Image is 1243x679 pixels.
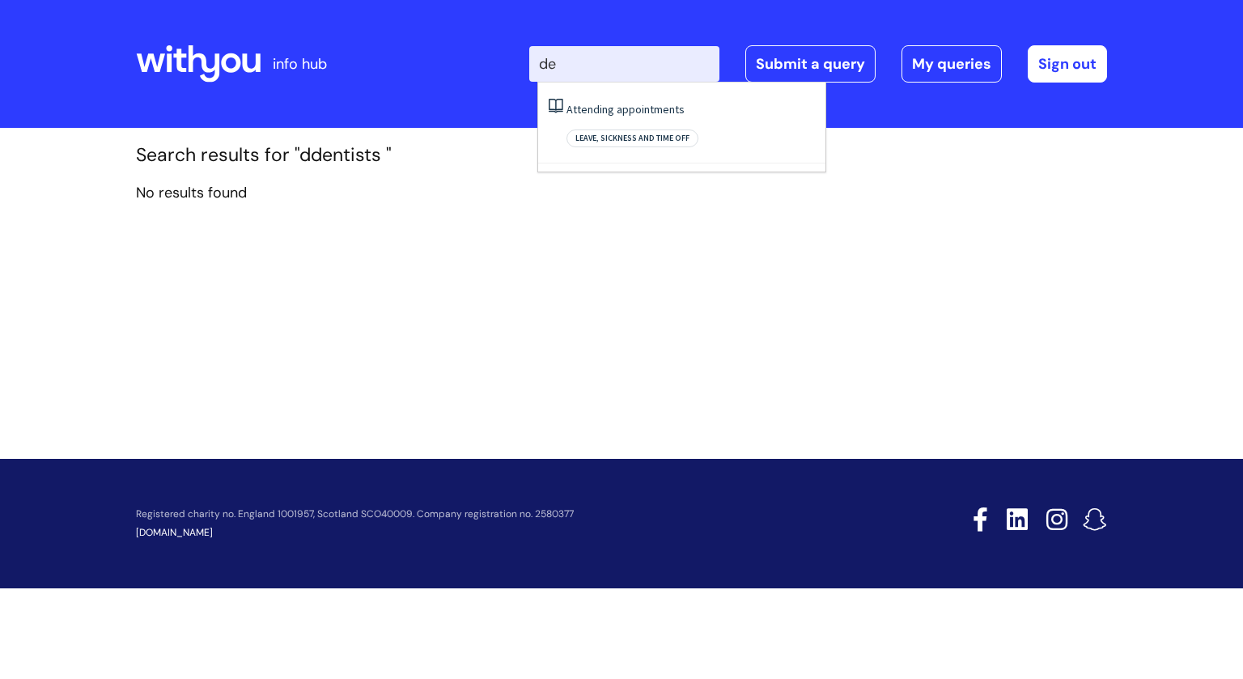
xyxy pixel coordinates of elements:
[529,46,719,82] input: Search
[273,51,327,77] p: info hub
[566,129,698,147] span: Leave, sickness and time off
[136,144,1107,167] h1: Search results for "ddentists "
[901,45,1002,83] a: My queries
[745,45,876,83] a: Submit a query
[136,180,1107,206] p: No results found
[1028,45,1107,83] a: Sign out
[136,526,213,539] a: [DOMAIN_NAME]
[566,102,685,117] a: Attending appointments
[136,509,858,520] p: Registered charity no. England 1001957, Scotland SCO40009. Company registration no. 2580377
[529,45,1107,83] div: | -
